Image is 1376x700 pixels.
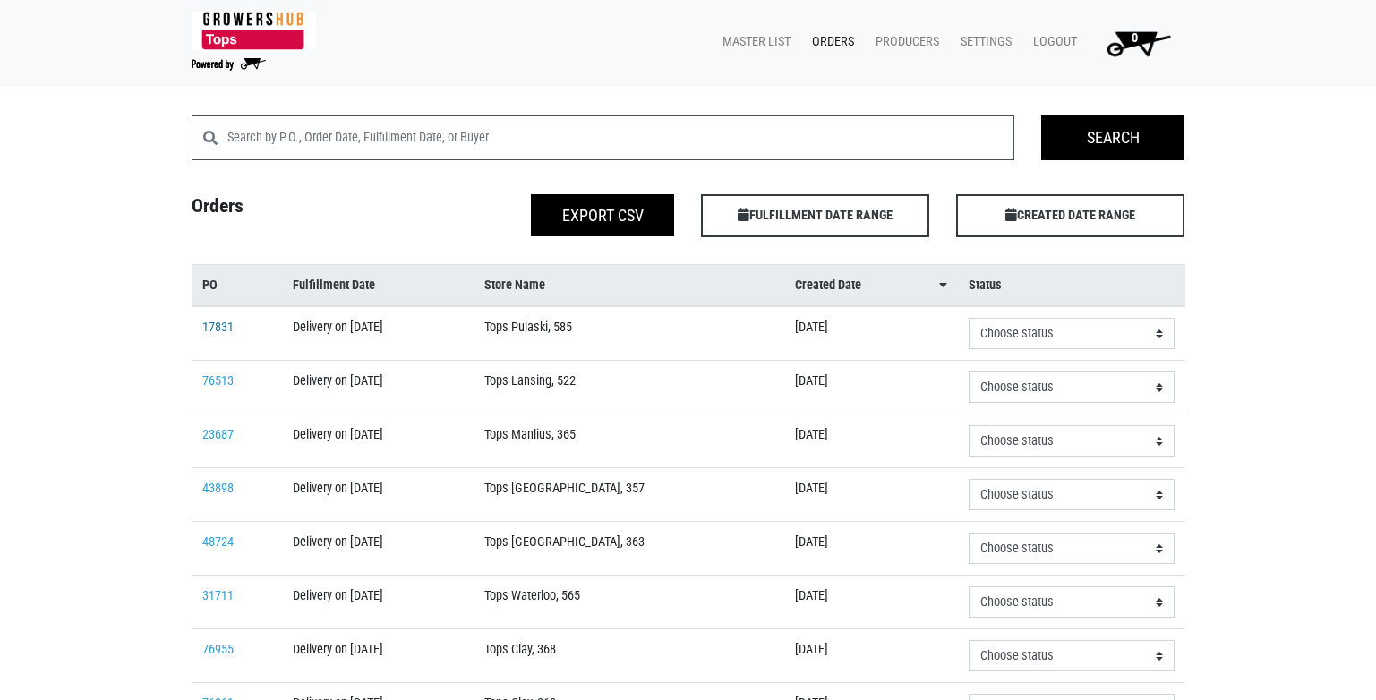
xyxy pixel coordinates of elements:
[795,276,947,295] a: Created Date
[293,276,375,295] span: Fulfillment Date
[282,306,474,361] td: Delivery on [DATE]
[1084,25,1185,61] a: 0
[1132,30,1138,46] span: 0
[474,576,785,629] td: Tops Waterloo, 565
[1098,25,1178,61] img: Cart
[282,414,474,468] td: Delivery on [DATE]
[474,629,785,683] td: Tops Clay, 368
[282,576,474,629] td: Delivery on [DATE]
[202,642,234,657] a: 76955
[969,276,1175,295] a: Status
[861,25,946,59] a: Producers
[784,522,958,576] td: [DATE]
[282,522,474,576] td: Delivery on [DATE]
[784,576,958,629] td: [DATE]
[202,534,234,550] a: 48724
[969,276,1002,295] span: Status
[202,481,234,496] a: 43898
[701,194,929,237] span: FULFILLMENT DATE RANGE
[474,414,785,468] td: Tops Manlius, 365
[784,306,958,361] td: [DATE]
[474,522,785,576] td: Tops [GEOGRAPHIC_DATA], 363
[795,276,861,295] span: Created Date
[1019,25,1084,59] a: Logout
[474,361,785,414] td: Tops Lansing, 522
[202,588,234,603] a: 31711
[531,194,674,236] button: Export CSV
[484,276,774,295] a: Store Name
[784,468,958,522] td: [DATE]
[798,25,861,59] a: Orders
[784,414,958,468] td: [DATE]
[178,194,433,230] h4: Orders
[192,58,266,71] img: Powered by Big Wheelbarrow
[708,25,798,59] a: Master List
[192,12,316,50] img: 279edf242af8f9d49a69d9d2afa010fb.png
[946,25,1019,59] a: Settings
[956,194,1184,237] span: CREATED DATE RANGE
[784,361,958,414] td: [DATE]
[282,629,474,683] td: Delivery on [DATE]
[202,427,234,442] a: 23687
[202,276,271,295] a: PO
[282,468,474,522] td: Delivery on [DATE]
[484,276,545,295] span: Store Name
[1041,115,1184,160] input: Search
[202,373,234,388] a: 76513
[474,306,785,361] td: Tops Pulaski, 585
[227,115,1015,160] input: Search by P.O., Order Date, Fulfillment Date, or Buyer
[293,276,463,295] a: Fulfillment Date
[282,361,474,414] td: Delivery on [DATE]
[474,468,785,522] td: Tops [GEOGRAPHIC_DATA], 357
[202,276,218,295] span: PO
[202,320,234,335] a: 17831
[784,629,958,683] td: [DATE]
